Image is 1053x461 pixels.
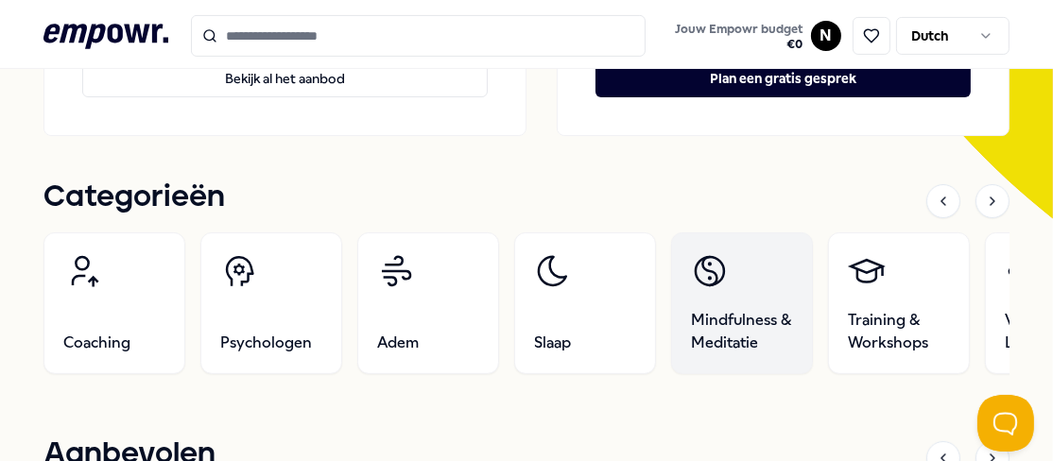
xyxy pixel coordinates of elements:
[220,332,312,354] span: Psychologen
[534,332,571,354] span: Slaap
[63,332,130,354] span: Coaching
[82,60,488,97] button: Bekijk al het aanbod
[676,22,803,37] span: Jouw Empowr budget
[200,232,342,374] a: Psychologen
[671,232,813,374] a: Mindfulness & Meditatie
[357,232,499,374] a: Adem
[676,37,803,52] span: € 0
[672,18,807,56] button: Jouw Empowr budget€0
[811,21,841,51] button: N
[848,309,950,354] span: Training & Workshops
[43,232,185,374] a: Coaching
[43,174,225,221] h1: Categorieën
[691,309,793,354] span: Mindfulness & Meditatie
[828,232,970,374] a: Training & Workshops
[668,16,811,56] a: Jouw Empowr budget€0
[191,15,645,57] input: Search for products, categories or subcategories
[377,332,419,354] span: Adem
[977,395,1034,452] iframe: Help Scout Beacon - Open
[514,232,656,374] a: Slaap
[596,60,971,97] button: Plan een gratis gesprek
